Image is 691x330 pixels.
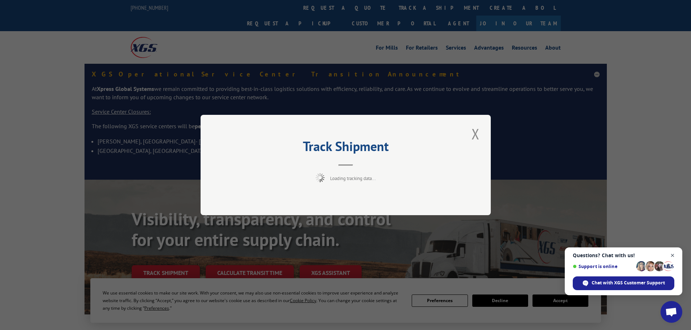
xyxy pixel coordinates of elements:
a: Open chat [661,301,682,323]
span: Support is online [573,264,634,269]
span: Chat with XGS Customer Support [573,276,674,290]
img: xgs-loading [316,173,325,182]
span: Chat with XGS Customer Support [592,280,665,286]
h2: Track Shipment [237,141,455,155]
span: Loading tracking data... [330,175,376,181]
span: Questions? Chat with us! [573,252,674,258]
button: Close modal [469,124,482,144]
